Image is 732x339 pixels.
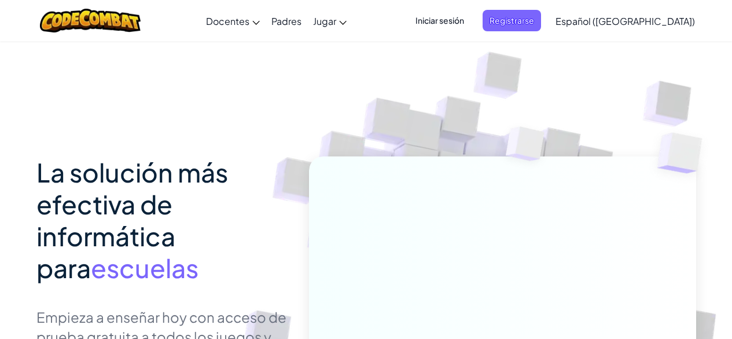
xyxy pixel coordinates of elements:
span: Docentes [206,15,249,27]
span: Jugar [313,15,336,27]
span: escuelas [91,251,198,284]
button: Iniciar sesión [409,10,471,31]
a: Docentes [200,5,266,37]
a: Jugar [307,5,352,37]
span: Español ([GEOGRAPHIC_DATA]) [556,15,695,27]
a: Padres [266,5,307,37]
a: Español ([GEOGRAPHIC_DATA]) [550,5,701,37]
img: Overlap cubes [484,104,567,190]
span: La solución más efectiva de informática para [36,156,228,284]
button: Registrarse [483,10,541,31]
img: CodeCombat logo [40,9,141,32]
